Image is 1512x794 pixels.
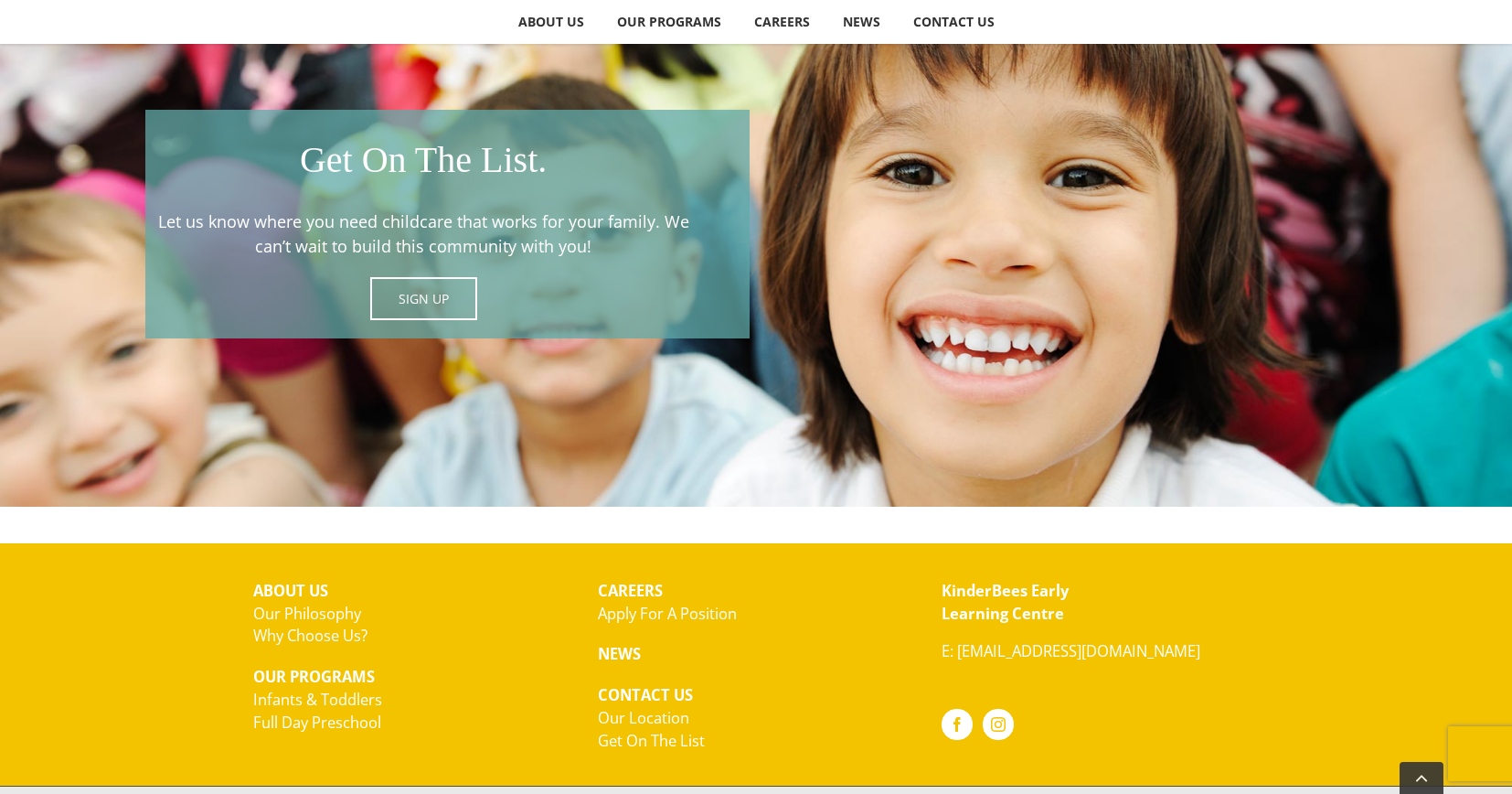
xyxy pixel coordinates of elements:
[826,4,896,40] a: NEWS
[598,643,641,664] strong: NEWS
[601,4,737,40] a: OUR PROGRAMS
[598,707,689,728] a: Our Location
[598,684,693,705] strong: CONTACT US
[913,16,995,28] span: CONTACT US
[253,666,375,687] strong: OUR PROGRAMS
[942,580,1069,624] strong: KinderBees Early Learning Centre
[942,640,1200,661] a: E: [EMAIL_ADDRESS][DOMAIN_NAME]
[502,4,600,40] a: ABOUT US
[253,689,382,710] a: Infants & Toddlers
[983,709,1014,740] a: Instagram
[598,580,663,601] strong: CAREERS
[518,16,584,28] span: ABOUT US
[942,580,1069,624] a: KinderBees EarlyLearning Centre
[754,16,810,28] span: CAREERS
[843,16,880,28] span: NEWS
[617,16,721,28] span: OUR PROGRAMS
[738,4,825,40] a: CAREERS
[253,580,328,601] strong: ABOUT US
[253,625,367,646] a: Why Choose Us?
[942,709,973,740] a: Facebook
[253,603,361,624] a: Our Philosophy
[897,4,1010,40] a: CONTACT US
[598,603,737,624] a: Apply For A Position
[253,712,381,733] a: Full Day Preschool
[598,730,705,751] a: Get On The List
